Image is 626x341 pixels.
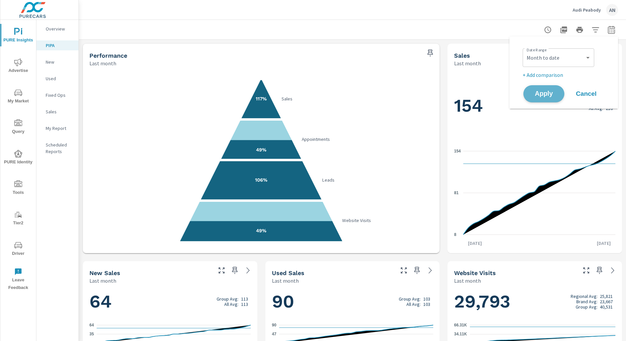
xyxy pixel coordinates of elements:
[600,294,613,299] p: 25,821
[576,304,598,310] p: Group Avg:
[594,265,605,276] span: Save this to your personalized report
[89,59,116,67] p: Last month
[36,107,78,117] div: Sales
[406,302,421,307] p: All Avg:
[272,277,299,285] p: Last month
[573,23,586,36] button: Print Report
[454,290,615,313] h1: 29,793
[36,57,78,67] div: New
[573,91,600,97] span: Cancel
[2,180,34,197] span: Tools
[243,265,253,276] a: See more details in report
[2,241,34,257] span: Driver
[454,232,456,237] text: 8
[46,108,73,115] p: Sales
[423,302,430,307] p: 103
[302,136,330,142] text: Appointments
[46,92,73,98] p: Fixed Ops
[36,140,78,156] div: Scheduled Reports
[605,23,618,36] button: Select Date Range
[523,85,564,102] button: Apply
[224,302,238,307] p: All Avg:
[230,265,240,276] span: Save this to your personalized report
[454,191,459,195] text: 81
[46,75,73,82] p: Used
[454,149,461,153] text: 154
[399,296,421,302] p: Group Avg:
[89,290,251,313] h1: 64
[36,123,78,133] div: My Report
[241,296,248,302] p: 113
[2,211,34,227] span: Tier2
[600,304,613,310] p: 40,531
[2,89,34,105] span: My Market
[342,217,371,223] text: Website Visits
[89,323,94,327] text: 64
[573,7,601,13] p: Audi Peabody
[606,106,613,111] p: 216
[454,323,467,327] text: 66.31K
[412,265,422,276] span: Save this to your personalized report
[272,290,433,313] h1: 90
[46,42,73,49] p: PIPA
[217,296,238,302] p: Group Avg:
[454,332,467,337] text: 34.11K
[425,48,436,58] span: Save this to your personalized report
[454,269,496,276] h5: Website Visits
[46,59,73,65] p: New
[272,332,277,336] text: 47
[423,296,430,302] p: 103
[322,177,335,183] text: Leads
[89,332,94,336] text: 35
[89,52,127,59] h5: Performance
[46,26,73,32] p: Overview
[576,299,598,304] p: Brand Avg:
[256,228,266,234] text: 49%
[566,85,606,102] button: Cancel
[36,74,78,84] div: Used
[606,4,618,16] div: AN
[256,147,266,153] text: 49%
[607,265,618,276] a: See more details in report
[2,268,34,292] span: Leave Feedback
[36,90,78,100] div: Fixed Ops
[557,23,570,36] button: "Export Report to PDF"
[89,269,120,276] h5: New Sales
[592,240,615,247] p: [DATE]
[530,91,557,97] span: Apply
[589,106,603,111] p: All Avg:
[463,240,487,247] p: [DATE]
[2,28,34,44] span: PURE Insights
[454,52,470,59] h5: Sales
[454,59,481,67] p: Last month
[241,302,248,307] p: 113
[2,150,34,166] span: PURE Identity
[272,269,304,276] h5: Used Sales
[272,323,277,327] text: 90
[581,265,592,276] button: Make Fullscreen
[589,23,602,36] button: Apply Filters
[256,96,267,102] text: 117%
[36,40,78,50] div: PIPA
[46,125,73,132] p: My Report
[425,265,436,276] a: See more details in report
[216,265,227,276] button: Make Fullscreen
[89,277,116,285] p: Last month
[2,119,34,136] span: Query
[600,299,613,304] p: 23,667
[2,58,34,75] span: Advertise
[523,71,607,79] p: + Add comparison
[398,265,409,276] button: Make Fullscreen
[454,277,481,285] p: Last month
[255,177,267,183] text: 106%
[454,94,615,117] h1: 154
[0,20,36,294] div: nav menu
[571,294,598,299] p: Regional Avg:
[46,142,73,155] p: Scheduled Reports
[36,24,78,34] div: Overview
[282,96,292,102] text: Sales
